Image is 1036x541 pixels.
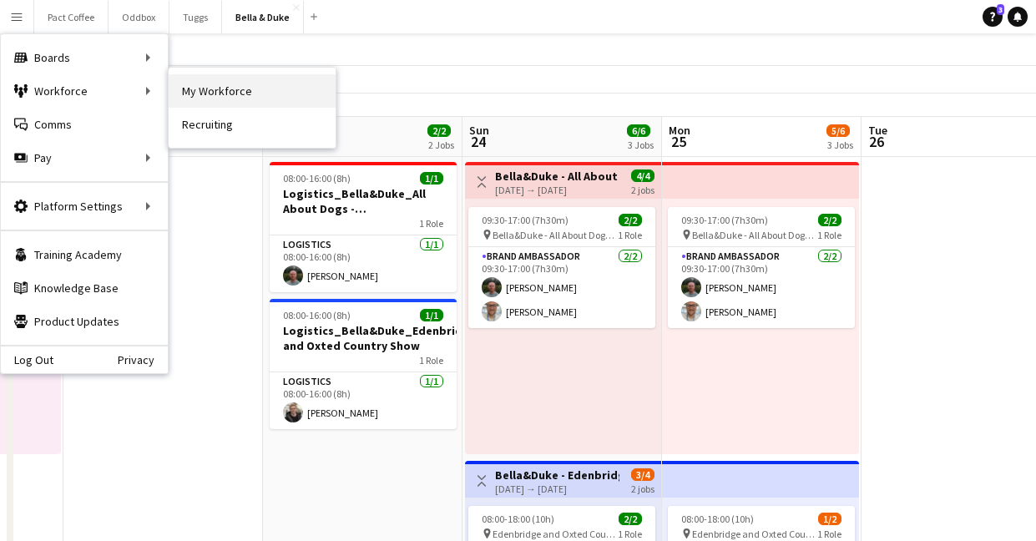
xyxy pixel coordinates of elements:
span: 1 Role [419,354,443,367]
span: 1 Role [618,528,642,540]
div: [DATE] → [DATE] [495,483,619,495]
span: 1 Role [817,229,841,241]
span: Edenbridge and Oxted Country Show [692,528,817,540]
span: 08:00-16:00 (8h) [283,172,351,185]
div: 2 jobs [631,182,654,196]
div: Platform Settings [1,190,168,223]
span: 2/2 [818,214,841,226]
span: 1 Role [817,528,841,540]
span: 6/6 [627,124,650,137]
span: Edenbridge and Oxted Country Show [493,528,618,540]
span: 09:30-17:00 (7h30m) [681,214,768,226]
h3: Logistics_Bella&Duke_Edenbridge and Oxted Country Show [270,323,457,353]
a: Recruiting [169,108,336,141]
div: 3 Jobs [827,139,853,151]
span: Tue [868,123,887,138]
span: Sun [469,123,489,138]
button: Oddbox [109,1,169,33]
span: 2/2 [427,124,451,137]
div: 3 Jobs [628,139,654,151]
a: Log Out [1,353,53,367]
a: My Workforce [169,74,336,108]
span: 26 [866,132,887,151]
h3: Bella&Duke - All About Dogs - [GEOGRAPHIC_DATA] [495,169,619,184]
span: 24 [467,132,489,151]
span: 1/1 [420,309,443,321]
a: Comms [1,108,168,141]
span: 1 Role [419,217,443,230]
div: Pay [1,141,168,174]
div: [DATE] → [DATE] [495,184,619,196]
a: Product Updates [1,305,168,338]
div: 2 Jobs [428,139,454,151]
a: 3 [983,7,1003,27]
span: 08:00-16:00 (8h) [283,309,351,321]
span: 09:30-17:00 (7h30m) [482,214,569,226]
span: 4/4 [631,169,654,182]
span: Mon [669,123,690,138]
a: Privacy [118,353,168,367]
span: 1 Role [618,229,642,241]
app-card-role: Logistics1/108:00-16:00 (8h)[PERSON_NAME] [270,235,457,292]
app-job-card: 08:00-16:00 (8h)1/1Logistics_Bella&Duke_Edenbridge and Oxted Country Show1 RoleLogistics1/108:00-... [270,299,457,429]
app-card-role: Brand Ambassador2/209:30-17:00 (7h30m)[PERSON_NAME][PERSON_NAME] [668,247,855,328]
h3: Logistics_Bella&Duke_All About Dogs - [GEOGRAPHIC_DATA] [270,186,457,216]
a: Training Academy [1,238,168,271]
h3: Bella&Duke - Edenbridge and Oxted Country Show [495,468,619,483]
span: 1/2 [818,513,841,525]
button: Bella & Duke [222,1,304,33]
span: 08:00-18:00 (10h) [681,513,754,525]
span: 3 [997,4,1004,15]
app-card-role: Brand Ambassador2/209:30-17:00 (7h30m)[PERSON_NAME][PERSON_NAME] [468,247,655,328]
app-job-card: 08:00-16:00 (8h)1/1Logistics_Bella&Duke_All About Dogs - [GEOGRAPHIC_DATA]1 RoleLogistics1/108:00... [270,162,457,292]
app-card-role: Logistics1/108:00-16:00 (8h)[PERSON_NAME] [270,372,457,429]
span: 2/2 [619,513,642,525]
a: Knowledge Base [1,271,168,305]
span: Bella&Duke - All About Dogs - [GEOGRAPHIC_DATA] [692,229,817,241]
app-job-card: 09:30-17:00 (7h30m)2/2 Bella&Duke - All About Dogs - [GEOGRAPHIC_DATA]1 RoleBrand Ambassador2/209... [468,207,655,328]
div: 2 jobs [631,481,654,495]
button: Tuggs [169,1,222,33]
app-job-card: 09:30-17:00 (7h30m)2/2 Bella&Duke - All About Dogs - [GEOGRAPHIC_DATA]1 RoleBrand Ambassador2/209... [668,207,855,328]
span: 3/4 [631,468,654,481]
button: Pact Coffee [34,1,109,33]
span: 2/2 [619,214,642,226]
div: Workforce [1,74,168,108]
span: 5/6 [826,124,850,137]
div: Boards [1,41,168,74]
span: Bella&Duke - All About Dogs - [GEOGRAPHIC_DATA] [493,229,618,241]
span: 1/1 [420,172,443,185]
span: 08:00-18:00 (10h) [482,513,554,525]
span: 25 [666,132,690,151]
